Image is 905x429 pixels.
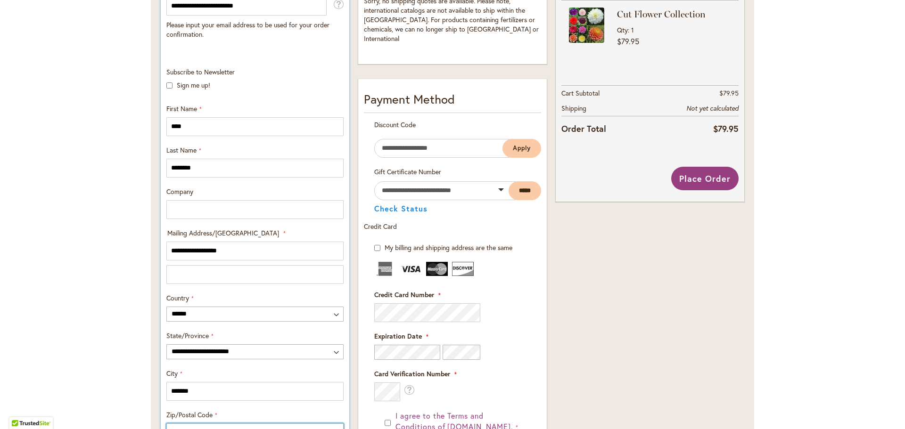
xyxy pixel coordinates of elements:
span: 1 [631,25,634,34]
img: MasterCard [426,262,448,276]
button: Place Order [671,167,739,190]
span: First Name [166,104,197,113]
span: Subscribe to Newsletter [166,67,235,76]
label: Sign me up! [177,81,210,89]
span: $79.95 [719,89,739,97]
span: Country [166,293,189,302]
span: Apply [513,144,531,152]
span: City [166,369,178,378]
span: $79.95 [617,36,639,46]
span: State/Province [166,331,209,340]
span: Zip/Postal Code [166,410,213,419]
button: Check Status [374,205,428,212]
img: American Express [374,262,396,276]
strong: Cut Flower Collection [617,8,729,21]
span: Discount Code [374,120,416,129]
iframe: Launch Accessibility Center [7,396,33,422]
span: Qty [617,25,628,34]
span: Last Name [166,146,197,154]
span: My billing and shipping address are the same [385,243,512,252]
span: Please input your email address to be used for your order confirmation. [166,20,329,39]
button: Apply [502,139,541,158]
span: Place Order [679,173,731,184]
span: $79.95 [713,123,739,134]
img: Visa [400,262,422,276]
span: Card Verification Number [374,369,450,378]
span: Company [166,187,193,196]
span: Shipping [561,104,586,113]
span: Mailing Address/[GEOGRAPHIC_DATA] [167,228,279,237]
div: Payment Method [364,90,541,113]
img: Discover [452,262,474,276]
span: Not yet calculated [686,104,739,113]
span: Expiration Date [374,332,422,340]
th: Cart Subtotal [561,85,642,101]
span: Credit Card [364,222,397,231]
span: Gift Certificate Number [374,167,441,176]
strong: Order Total [561,121,606,135]
img: Cut Flower Collection [569,8,604,43]
span: Credit Card Number [374,290,434,299]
